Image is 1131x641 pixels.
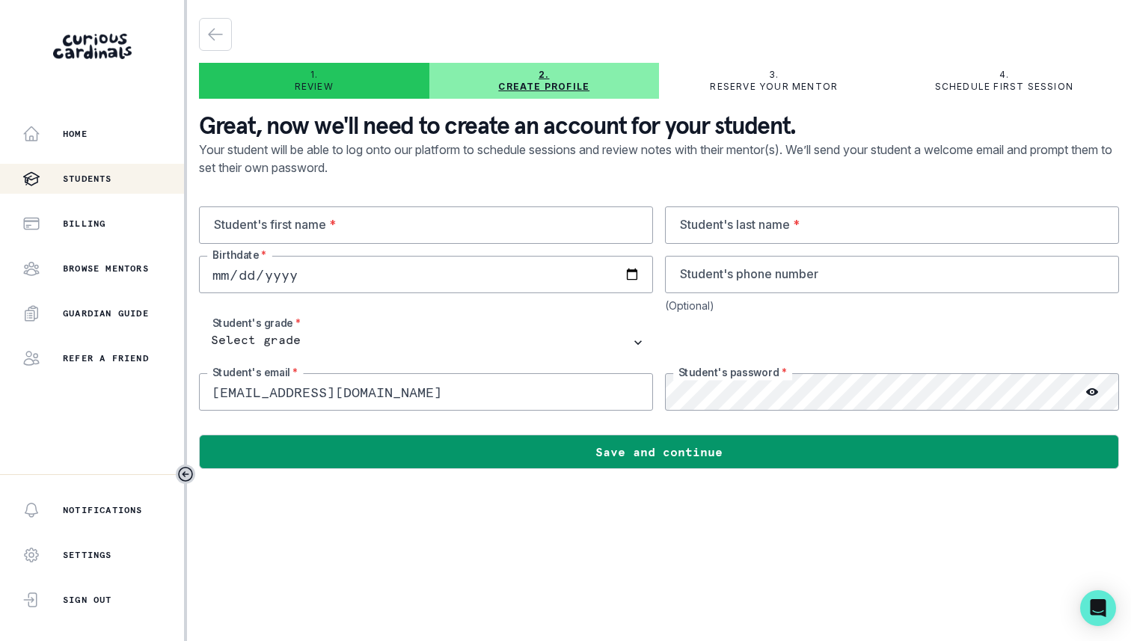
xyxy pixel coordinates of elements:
p: Reserve your mentor [710,81,838,93]
p: Your student will be able to log onto our platform to schedule sessions and review notes with the... [199,141,1119,206]
p: Billing [63,218,105,230]
p: Notifications [63,504,143,516]
p: Schedule first session [935,81,1073,93]
p: Sign Out [63,594,112,606]
p: Students [63,173,112,185]
button: Toggle sidebar [176,464,195,484]
p: 2. [539,69,549,81]
p: 1. [310,69,318,81]
p: 4. [999,69,1009,81]
p: Home [63,128,88,140]
div: (Optional) [665,299,1119,312]
p: Great, now we'll need to create an account for your student. [199,111,1119,141]
p: 3. [769,69,779,81]
p: Refer a friend [63,352,149,364]
p: Create profile [498,81,589,93]
p: Review [295,81,334,93]
p: Settings [63,549,112,561]
button: Save and continue [199,435,1119,469]
div: Open Intercom Messenger [1080,590,1116,626]
p: Guardian Guide [63,307,149,319]
img: Curious Cardinals Logo [53,34,132,59]
p: Browse Mentors [63,263,149,275]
